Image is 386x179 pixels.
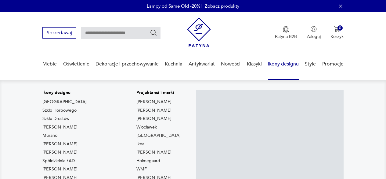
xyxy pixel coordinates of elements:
a: Nowości [221,52,240,76]
img: Ikona koszyka [334,26,340,32]
img: Ikonka użytkownika [311,26,317,32]
a: Sprzedawaj [42,31,76,35]
a: Ikea [136,141,144,147]
p: Ikony designu [42,90,118,96]
button: Zaloguj [307,26,321,39]
a: Szkło Horbowego [42,107,77,114]
p: Koszyk [330,34,344,39]
p: Patyna B2B [275,34,297,39]
a: Włocławek [136,124,157,130]
p: Zaloguj [307,34,321,39]
p: Lampy od Same Old -20%! [147,3,202,9]
a: Ikony designu [268,52,299,76]
a: Promocje [322,52,344,76]
img: Ikona medalu [283,26,289,33]
div: 0 [337,25,343,31]
button: Patyna B2B [275,26,297,39]
a: [GEOGRAPHIC_DATA] [42,99,87,105]
a: Kuchnia [165,52,182,76]
button: Sprzedawaj [42,27,76,39]
a: [PERSON_NAME] [136,107,171,114]
a: Zobacz produkty [205,3,239,9]
a: [PERSON_NAME] [136,149,171,155]
a: Klasyki [247,52,262,76]
a: Murano [42,132,57,139]
a: WMF [136,166,147,172]
a: [PERSON_NAME] [42,166,78,172]
a: Dekoracje i przechowywanie [96,52,159,76]
a: Style [305,52,316,76]
a: Ikona medaluPatyna B2B [275,26,297,39]
a: [PERSON_NAME] [136,99,171,105]
a: [PERSON_NAME] [42,149,78,155]
a: [PERSON_NAME] [136,116,171,122]
a: Szkło Drostów [42,116,70,122]
a: [GEOGRAPHIC_DATA] [136,132,181,139]
a: [PERSON_NAME] [42,141,78,147]
a: Oświetlenie [63,52,89,76]
a: Spółdzielnia ŁAD [42,158,75,164]
a: Meble [42,52,57,76]
button: 0Koszyk [330,26,344,39]
a: Holmegaard [136,158,160,164]
a: [PERSON_NAME] [42,124,78,130]
button: Szukaj [150,29,157,36]
p: Projektanci i marki [136,90,181,96]
a: Antykwariat [189,52,215,76]
img: Patyna - sklep z meblami i dekoracjami vintage [187,17,211,47]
